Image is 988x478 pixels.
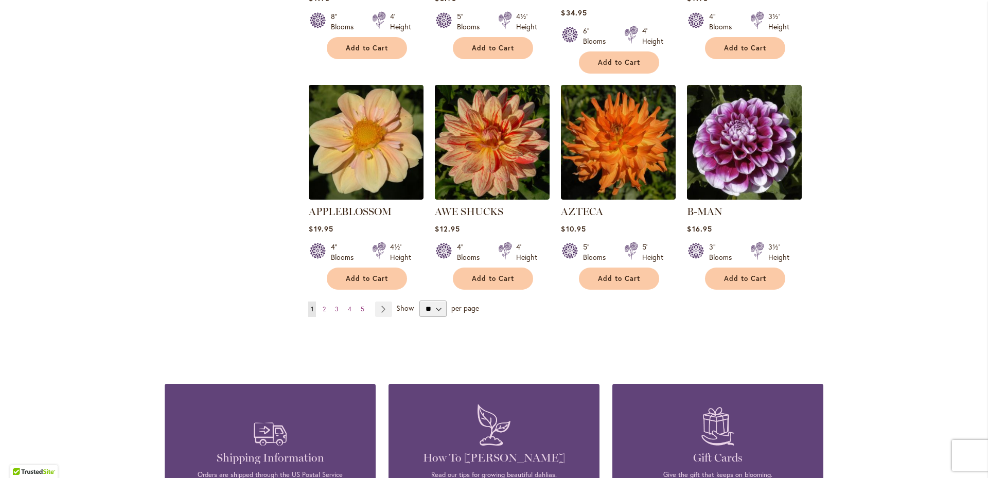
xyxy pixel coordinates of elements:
button: Add to Cart [453,37,533,59]
a: 5 [358,302,367,317]
div: 6" Blooms [583,26,612,46]
a: APPLEBLOSSOM [309,192,424,202]
span: $34.95 [561,8,587,17]
span: $16.95 [687,224,712,234]
span: Show [396,303,414,313]
h4: How To [PERSON_NAME] [404,451,584,465]
div: 4' Height [642,26,663,46]
button: Add to Cart [453,268,533,290]
div: 4" Blooms [331,242,360,262]
a: 3 [332,302,341,317]
a: AWE SHUCKS [435,192,550,202]
span: per page [451,303,479,313]
a: AWE SHUCKS [435,205,503,218]
span: $10.95 [561,224,586,234]
span: Add to Cart [598,274,640,283]
h4: Shipping Information [180,451,360,465]
div: 4" Blooms [457,242,486,262]
span: Add to Cart [346,274,388,283]
div: 8" Blooms [331,11,360,32]
div: 3" Blooms [709,242,738,262]
span: Add to Cart [724,44,766,52]
div: 4½' Height [390,242,411,262]
button: Add to Cart [579,51,659,74]
iframe: Launch Accessibility Center [8,441,37,470]
img: AZTECA [561,85,676,200]
span: Add to Cart [472,274,514,283]
a: AZTECA [561,205,603,218]
button: Add to Cart [327,268,407,290]
div: 4' Height [516,242,537,262]
div: 5" Blooms [583,242,612,262]
a: AZTECA [561,192,676,202]
span: 5 [361,305,364,313]
span: $19.95 [309,224,333,234]
span: 1 [311,305,313,313]
img: B-MAN [687,85,802,200]
button: Add to Cart [579,268,659,290]
div: 4' Height [390,11,411,32]
div: 5' Height [642,242,663,262]
a: 4 [345,302,354,317]
span: Add to Cart [472,44,514,52]
span: 3 [335,305,339,313]
button: Add to Cart [705,37,785,59]
button: Add to Cart [327,37,407,59]
span: Add to Cart [598,58,640,67]
a: APPLEBLOSSOM [309,205,392,218]
img: AWE SHUCKS [435,85,550,200]
span: 2 [323,305,326,313]
div: 3½' Height [768,242,789,262]
span: Add to Cart [724,274,766,283]
img: APPLEBLOSSOM [309,85,424,200]
h4: Gift Cards [628,451,808,465]
a: B-MAN [687,205,722,218]
span: $12.95 [435,224,460,234]
a: 2 [320,302,328,317]
div: 5" Blooms [457,11,486,32]
div: 3½' Height [768,11,789,32]
span: 4 [348,305,351,313]
div: 4" Blooms [709,11,738,32]
button: Add to Cart [705,268,785,290]
span: Add to Cart [346,44,388,52]
a: B-MAN [687,192,802,202]
div: 4½' Height [516,11,537,32]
